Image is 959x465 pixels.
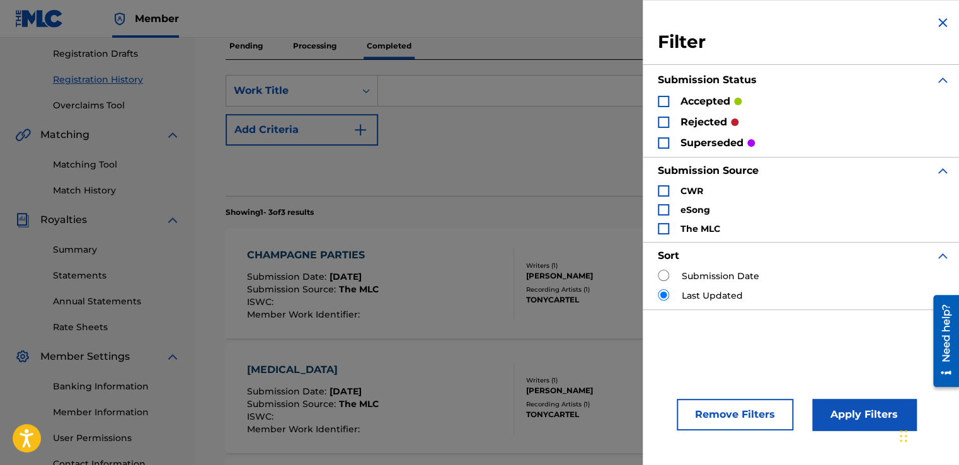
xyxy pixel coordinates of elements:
[526,409,681,420] div: TONYCARTEL
[658,74,757,86] strong: Submission Status
[526,294,681,306] div: TONYCARTEL
[338,398,378,410] span: The MLC
[677,399,793,430] button: Remove Filters
[246,284,338,295] span: Submission Source :
[53,406,180,419] a: Member Information
[289,33,340,59] p: Processing
[682,270,759,283] label: Submission Date
[526,270,681,282] div: [PERSON_NAME]
[896,405,959,465] iframe: Chat Widget
[682,289,743,302] label: Last Updated
[15,212,30,227] img: Royalties
[40,127,89,142] span: Matching
[338,284,378,295] span: The MLC
[935,15,950,30] img: close
[226,114,378,146] button: Add Criteria
[680,223,720,234] strong: The MLC
[15,9,64,28] img: MLC Logo
[165,349,180,364] img: expand
[15,349,30,364] img: Member Settings
[680,204,710,215] strong: eSong
[246,309,362,320] span: Member Work Identifier :
[226,33,267,59] p: Pending
[40,349,130,364] span: Member Settings
[53,73,180,86] a: Registration History
[924,290,959,392] iframe: Resource Center
[53,99,180,112] a: Overclaims Tool
[53,184,180,197] a: Match History
[526,376,681,385] div: Writers ( 1 )
[53,158,180,171] a: Matching Tool
[165,127,180,142] img: expand
[40,212,87,227] span: Royalties
[658,250,679,261] strong: Sort
[226,75,929,196] form: Search Form
[135,11,179,26] span: Member
[234,83,347,98] div: Work Title
[165,212,180,227] img: expand
[226,343,929,453] a: [MEDICAL_DATA]Submission Date:[DATE]Submission Source:The MLCISWC:Member Work Identifier:Writers ...
[246,398,338,410] span: Submission Source :
[812,399,916,430] button: Apply Filters
[526,285,681,294] div: Recording Artists ( 1 )
[680,135,744,151] p: superseded
[246,271,329,282] span: Submission Date :
[658,164,759,176] strong: Submission Source
[680,94,730,109] p: accepted
[15,127,31,142] img: Matching
[526,399,681,409] div: Recording Artists ( 1 )
[246,386,329,397] span: Submission Date :
[226,207,314,218] p: Showing 1 - 3 of 3 results
[935,248,950,263] img: expand
[53,47,180,60] a: Registration Drafts
[935,163,950,178] img: expand
[53,243,180,256] a: Summary
[112,11,127,26] img: Top Rightsholder
[363,33,415,59] p: Completed
[353,122,368,137] img: 9d2ae6d4665cec9f34b9.svg
[53,432,180,445] a: User Permissions
[900,417,907,455] div: Drag
[226,228,929,338] a: CHAMPAGNE PARTIESSubmission Date:[DATE]Submission Source:The MLCISWC:Member Work Identifier:Write...
[246,296,276,307] span: ISWC :
[246,411,276,422] span: ISWC :
[329,386,361,397] span: [DATE]
[53,380,180,393] a: Banking Information
[53,321,180,334] a: Rate Sheets
[658,31,950,54] h3: Filter
[246,248,378,263] div: CHAMPAGNE PARTIES
[53,269,180,282] a: Statements
[680,115,727,130] p: rejected
[246,423,362,435] span: Member Work Identifier :
[329,271,361,282] span: [DATE]
[935,72,950,88] img: expand
[680,185,703,197] strong: CWR
[526,385,681,396] div: [PERSON_NAME]
[246,362,378,377] div: [MEDICAL_DATA]
[53,295,180,308] a: Annual Statements
[526,261,681,270] div: Writers ( 1 )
